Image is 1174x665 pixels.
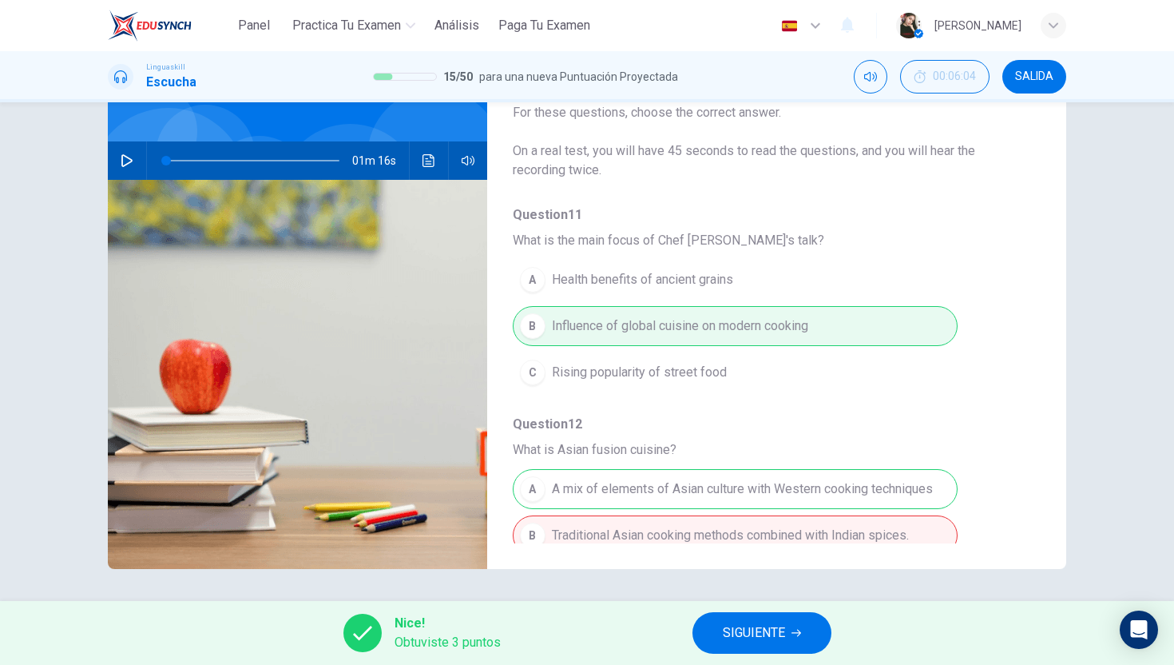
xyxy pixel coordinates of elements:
[292,16,401,35] span: Practica tu examen
[723,622,785,644] span: SIGUIENTE
[513,205,1015,225] span: Question 11
[498,16,590,35] span: Paga Tu Examen
[395,614,501,633] span: Nice!
[692,612,831,654] button: SIGUIENTE
[352,141,409,180] span: 01m 16s
[896,13,922,38] img: Profile picture
[513,141,1015,180] span: On a real test, you will have 45 seconds to read the questions, and you will hear the recording t...
[146,62,185,73] span: Linguaskill
[933,70,976,83] span: 00:06:04
[513,415,1015,434] span: Question 12
[492,11,597,40] button: Paga Tu Examen
[1120,611,1158,649] div: Open Intercom Messenger
[428,11,486,40] button: Análisis
[434,16,479,35] span: Análisis
[108,10,228,42] a: EduSynch logo
[900,60,990,94] button: 00:06:04
[395,633,501,652] span: Obtuviste 3 puntos
[108,10,192,42] img: EduSynch logo
[513,231,1015,250] span: What is the main focus of Chef [PERSON_NAME]'s talk?
[479,67,678,86] span: para una nueva Puntuación Proyectada
[513,103,1015,122] span: For these questions, choose the correct answer.
[1002,60,1066,94] button: SALIDA
[286,11,422,40] button: Practica tu examen
[1015,70,1053,83] span: SALIDA
[854,60,887,94] div: Silenciar
[513,440,1015,460] span: What is Asian fusion cuisine?
[108,180,487,569] img: Listen to Chef Charlie discussing the influence of global cuisine.
[443,67,473,86] span: 15 / 50
[934,16,1021,35] div: [PERSON_NAME]
[416,141,442,180] button: Haz clic para ver la transcripción del audio
[238,16,270,35] span: Panel
[779,20,799,32] img: es
[146,73,196,92] h1: Escucha
[228,11,280,40] button: Panel
[900,60,990,94] div: Ocultar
